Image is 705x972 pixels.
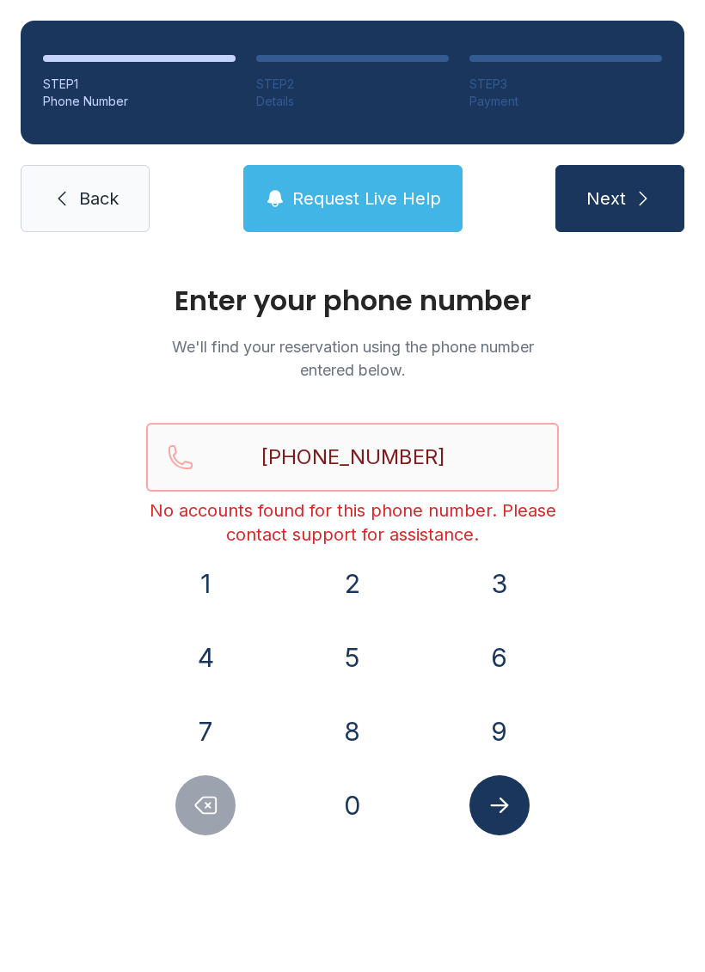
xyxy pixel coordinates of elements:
div: Payment [469,93,662,110]
span: Back [79,186,119,211]
div: No accounts found for this phone number. Please contact support for assistance. [146,498,559,547]
h1: Enter your phone number [146,287,559,315]
button: 0 [322,775,383,835]
button: Submit lookup form [469,775,530,835]
button: 5 [322,627,383,688]
div: STEP 3 [469,76,662,93]
span: Request Live Help [292,186,441,211]
button: 9 [469,701,530,761]
button: 4 [175,627,236,688]
button: Delete number [175,775,236,835]
button: 6 [469,627,530,688]
button: 1 [175,553,236,614]
span: Next [586,186,626,211]
div: Phone Number [43,93,236,110]
button: 8 [322,701,383,761]
input: Reservation phone number [146,423,559,492]
p: We'll find your reservation using the phone number entered below. [146,335,559,382]
div: Details [256,93,449,110]
div: STEP 1 [43,76,236,93]
button: 7 [175,701,236,761]
button: 2 [322,553,383,614]
button: 3 [469,553,530,614]
div: STEP 2 [256,76,449,93]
